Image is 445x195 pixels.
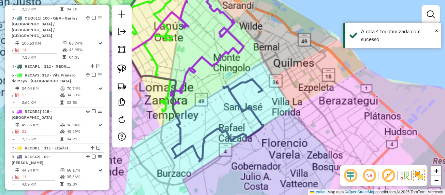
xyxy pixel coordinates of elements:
i: % de utilização do peso [60,87,65,91]
span: | 109 - [PERSON_NAME] [12,154,51,165]
span: | [326,190,327,194]
img: Selecionar atividades - laço [117,64,126,74]
em: Opções [98,73,102,77]
span: RECAP1 [25,64,40,69]
td: 43,95% [69,47,98,53]
div: A rota 4 foi otimizada com sucesso [361,28,436,43]
td: / [12,128,15,135]
td: 02:39 [66,181,98,188]
td: = [12,99,15,106]
em: Alterar sequência das rotas [86,155,90,159]
span: 6 - [12,109,52,120]
a: Nova sessão e pesquisa [115,8,128,22]
i: % de utilização da cubagem [63,48,67,52]
i: Distância Total [15,168,19,172]
img: Criar rota [117,81,126,91]
td: 70,74% [66,85,98,92]
i: Rota otimizada [99,41,103,45]
span: Exibir rótulo [380,168,396,183]
img: Fluxo de ruas [399,170,410,181]
td: 2,36 KM [22,136,60,142]
span: | 115 - [GEOGRAPHIC_DATA] [12,109,52,120]
a: Criar rota [115,79,129,93]
i: Distância Total [15,41,19,45]
i: Tempo total em rota [63,55,66,59]
button: Close [435,26,438,35]
td: = [12,54,15,61]
td: 02:50 [66,99,98,106]
a: Leaflet [310,190,325,194]
em: Alterar sequência das rotas [91,146,94,150]
a: Criar modelo [115,96,128,110]
span: 112 - Vila Las Posas - Coronel Olmos [41,63,71,69]
td: 48,29% [66,128,98,135]
td: 2,62 KM [22,99,60,106]
td: / [12,92,15,98]
td: 7,18 KM [22,54,62,61]
i: Tempo total em rota [60,182,64,186]
em: Visualizar rota [96,146,100,150]
span: RECAV3 [25,73,39,77]
td: 35,36% [66,174,98,180]
td: 04:21 [66,136,98,142]
td: / [12,47,15,53]
span: Ocultar NR [362,168,377,183]
span: RECFA2 [25,154,39,159]
em: Alterar sequência das rotas [86,109,90,113]
span: RECBB1 [25,109,40,114]
td: 4,09 KM [22,181,60,188]
em: Finalizar rota [92,155,96,159]
a: Exportar sessão [115,25,128,40]
em: Finalizar rota [92,73,96,77]
em: Finalizar rota [92,109,96,113]
img: Selecionar atividades - polígono [117,45,126,54]
td: 04:10 [66,6,98,12]
span: 8 - [12,154,51,165]
td: 68,17% [66,167,98,174]
em: Finalizar rota [92,16,96,20]
td: 11 [22,174,60,180]
i: Distância Total [15,123,19,127]
td: 21 [22,128,60,135]
span: 7 - [12,146,40,150]
a: Exibir filtros [424,8,437,21]
span: + [434,167,438,175]
span: RECDB1 [25,146,40,150]
em: Opções [98,109,102,113]
img: Exibir/Ocultar setores [413,170,425,181]
em: Visualizar rota [96,64,100,68]
em: Alterar sequência das rotas [86,16,90,20]
span: 5 - [12,73,76,83]
span: 111 - Ezpeleta - Barrio Papelero [41,145,71,151]
div: Map data © contributors,© 2025 TomTom, Microsoft [308,189,445,195]
span: | 113 - Vila Primero de Mayo - [GEOGRAPHIC_DATA] [12,73,76,83]
i: Distância Total [15,87,19,91]
span: Ocultar deslocamento [343,168,358,183]
i: Total de Atividades [15,175,19,179]
span: 4 - [12,64,40,69]
td: 34,50% [66,92,98,98]
i: Total de Atividades [15,93,19,97]
td: = [12,6,15,12]
i: Tempo total em rota [60,101,64,104]
i: % de utilização da cubagem [60,130,65,133]
span: − [434,176,438,185]
td: 2,29 KM [22,6,60,12]
a: Reroteirizar Sessão [115,113,128,128]
em: Alterar sequência das rotas [86,73,90,77]
i: % de utilização do peso [60,168,65,172]
td: 13 [22,92,60,98]
a: OpenStreetMap [348,190,376,194]
td: 14 [22,47,62,53]
td: 04:35 [69,54,98,61]
td: = [12,181,15,188]
td: 34,04 KM [22,85,60,92]
span: | 100 - GBA - Garin / [GEOGRAPHIC_DATA] / [GEOGRAPHIC_DATA] / [GEOGRAPHIC_DATA] [12,16,78,38]
td: 100,53 KM [22,40,62,47]
i: Total de Atividades [15,130,19,133]
i: Tempo total em rota [60,137,64,141]
span: 3 - [12,16,78,38]
td: 96,94% [66,122,98,128]
i: % de utilização da cubagem [60,175,65,179]
i: % de utilização do peso [60,123,65,127]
